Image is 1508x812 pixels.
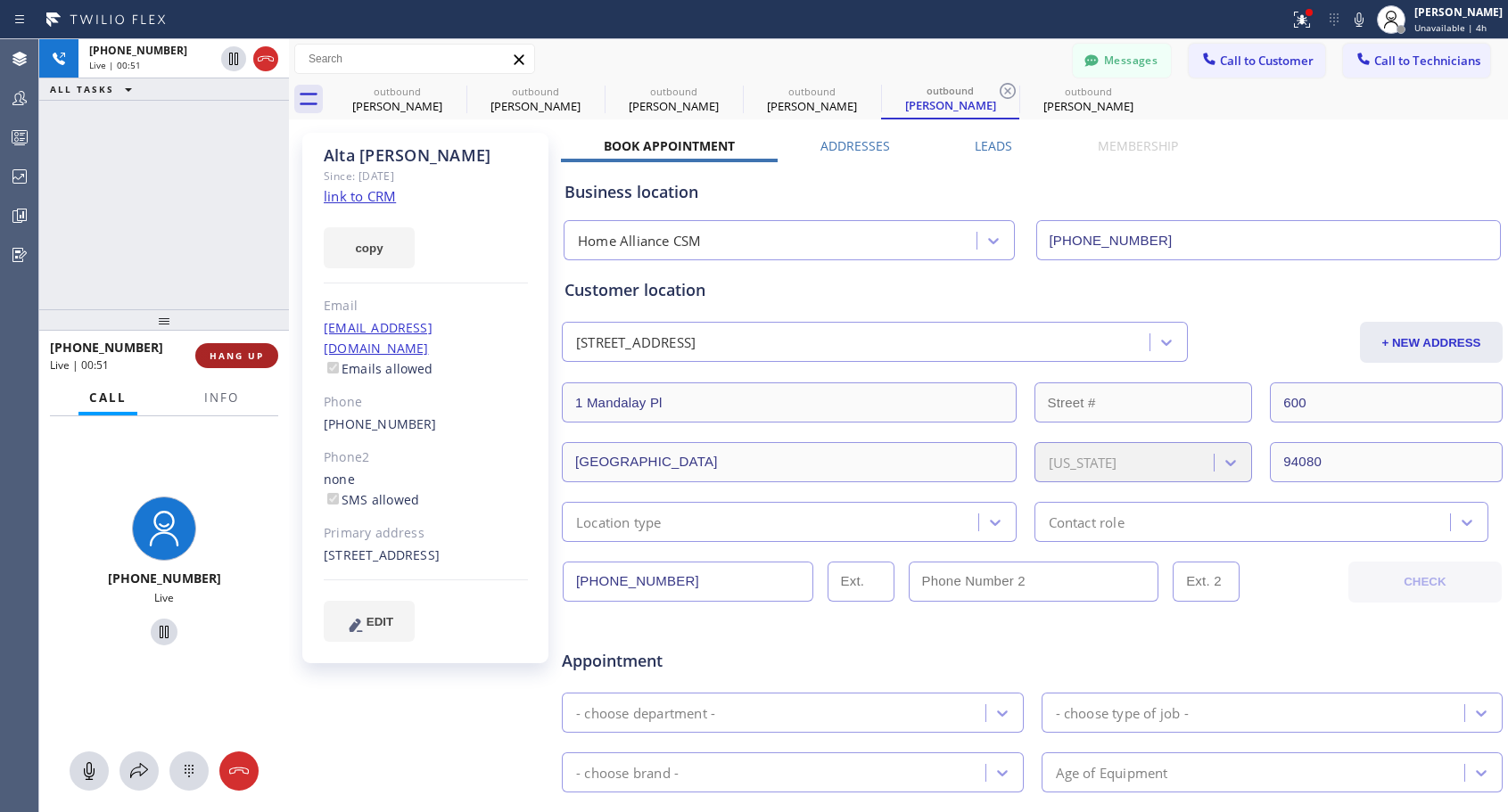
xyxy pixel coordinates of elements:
label: Membership [1098,137,1178,154]
input: Street # [1034,382,1253,422]
div: Emily Ingram [468,79,603,119]
button: Mute [1347,7,1372,32]
button: ALL TASKS [39,78,150,100]
span: Call to Customer [1220,53,1314,69]
span: HANG UP [210,349,264,362]
div: Phone2 [324,447,528,468]
input: Ext. 2 [1173,562,1240,602]
span: [PHONE_NUMBER] [89,43,187,58]
div: [PERSON_NAME] [606,98,741,114]
button: Hang up [219,751,259,791]
div: Home Alliance CSM [578,231,701,251]
input: SMS allowed [327,493,339,504]
div: [PERSON_NAME] [468,98,603,114]
div: outbound [330,85,465,98]
button: Hold Customer [151,619,177,645]
div: Email [324,296,528,316]
div: [STREET_ADDRESS] [324,545,528,566]
span: Call to Technicians [1374,53,1480,69]
input: Search [295,45,534,73]
button: Call to Technicians [1343,44,1490,78]
button: Messages [1073,44,1171,78]
span: Call [89,390,127,406]
label: SMS allowed [324,491,419,508]
div: Alta Jonker [1021,79,1156,119]
div: Lynda Jacobs [606,79,741,119]
div: outbound [1021,85,1156,98]
span: Info [204,390,239,406]
span: ALL TASKS [50,83,114,95]
div: Location type [576,512,662,532]
div: Primary address [324,523,528,544]
div: outbound [468,85,603,98]
input: ZIP [1270,442,1503,482]
button: EDIT [324,601,415,642]
button: Hold Customer [221,46,246,71]
label: Addresses [820,137,890,154]
button: Mute [70,751,109,791]
span: Live [154,590,174,605]
div: Since: [DATE] [324,166,528,186]
div: [PERSON_NAME] [330,98,465,114]
button: HANG UP [195,343,278,368]
span: Live | 00:51 [50,357,109,373]
button: Open directory [119,751,159,791]
div: - choose type of job - [1056,702,1189,723]
span: EDIT [367,615,393,628]
a: [PHONE_NUMBER] [324,415,437,432]
button: Open dialpad [169,751,209,791]
div: Business location [564,180,1500,204]
label: Leads [975,137,1012,154]
input: Ext. [828,562,894,602]
span: [PHONE_NUMBER] [50,339,163,356]
input: Apt. # [1270,382,1503,422]
button: Hang up [253,46,278,71]
div: Phone [324,392,528,413]
a: link to CRM [324,187,396,205]
div: Age of Equipment [1056,762,1168,783]
div: [PERSON_NAME] [1021,98,1156,114]
div: Chase Johnson [745,79,879,119]
div: Customer location [564,278,1500,302]
button: + NEW ADDRESS [1360,322,1503,363]
label: Emails allowed [324,360,433,377]
div: [STREET_ADDRESS] [576,332,696,353]
div: none [324,470,528,511]
div: outbound [745,85,879,98]
input: City [562,442,1017,482]
a: [EMAIL_ADDRESS][DOMAIN_NAME] [324,319,433,357]
label: Book Appointment [604,137,735,154]
span: Live | 00:51 [89,59,141,71]
div: - choose department - [576,702,715,723]
input: Address [562,382,1017,422]
button: Call to Customer [1189,44,1325,78]
div: Robert Ingle [330,79,465,119]
input: Phone Number 2 [909,562,1159,602]
div: Alta [PERSON_NAME] [324,145,528,166]
div: Contact role [1049,512,1125,532]
div: Alta Jonker [883,79,1018,118]
span: Appointment [562,649,873,673]
button: copy [324,227,415,268]
div: [PERSON_NAME] [1414,4,1503,20]
div: outbound [606,85,741,98]
button: Call [78,381,137,415]
div: [PERSON_NAME] [745,98,879,114]
div: [PERSON_NAME] [883,97,1018,113]
input: Phone Number [563,562,813,602]
button: Info [194,381,250,415]
input: Phone Number [1036,220,1502,260]
input: Emails allowed [327,362,339,373]
div: - choose brand - [576,762,679,783]
span: Unavailable | 4h [1414,21,1487,34]
span: [PHONE_NUMBER] [108,570,221,586]
button: CHECK [1348,562,1502,603]
div: outbound [883,84,1018,97]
